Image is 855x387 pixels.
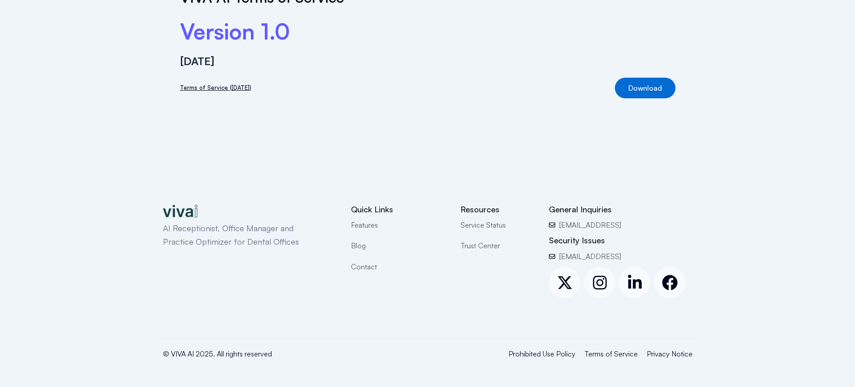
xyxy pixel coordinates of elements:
[460,204,535,215] h2: Resources
[615,78,675,98] a: Download
[163,348,395,360] p: © VIVA AI 2025. All rights reserved
[549,219,692,231] a: [EMAIL_ADDRESS]
[351,204,447,215] h2: Quick Links
[460,219,506,231] span: Service Status
[549,235,692,246] h2: Security Issues
[180,83,251,92] a: Terms of Service ([DATE])
[180,54,215,68] strong: [DATE]
[351,261,447,273] a: Contact
[180,18,675,45] h2: Version 1.0
[509,348,575,360] a: Prohibited Use Policy
[351,240,366,251] span: Blog
[647,348,693,360] a: Privacy Notice
[557,251,621,262] span: [EMAIL_ADDRESS]
[584,348,638,360] a: Terms of Service
[351,261,377,273] span: Contact
[557,219,621,231] span: [EMAIL_ADDRESS]
[163,222,320,248] p: AI Receptionist, Office Manager and Practice Optimizer for Dental Offices
[460,240,535,251] a: Trust Center
[549,251,692,262] a: [EMAIL_ADDRESS]
[549,204,692,215] h2: General Inquiries
[351,219,378,231] span: Features
[460,219,535,231] a: Service Status
[460,240,500,251] span: Trust Center
[351,240,447,251] a: Blog
[351,219,447,231] a: Features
